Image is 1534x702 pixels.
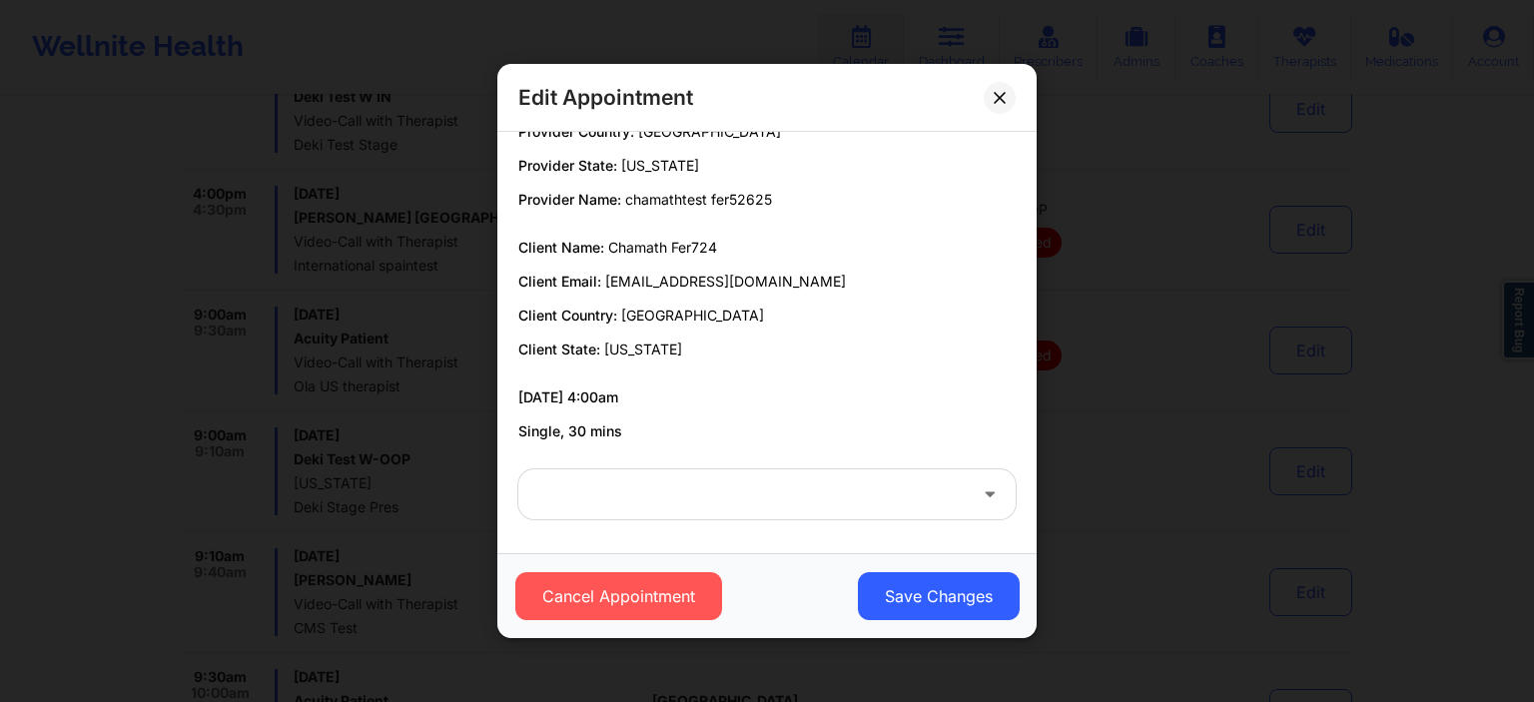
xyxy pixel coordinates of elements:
p: Provider State: [518,156,1016,176]
p: Provider Name: [518,190,1016,210]
p: Client State: [518,340,1016,359]
span: [EMAIL_ADDRESS][DOMAIN_NAME] [605,273,846,290]
span: chamathtest fer52625 [625,191,772,208]
p: Client Name: [518,238,1016,258]
p: Single, 30 mins [518,421,1016,441]
span: [US_STATE] [621,157,699,174]
span: [GEOGRAPHIC_DATA] [638,123,781,140]
p: Client Country: [518,306,1016,326]
h2: Edit Appointment [518,84,693,111]
p: Provider Country: [518,122,1016,142]
span: [GEOGRAPHIC_DATA] [621,307,764,324]
span: [US_STATE] [604,341,682,357]
button: Save Changes [858,572,1020,620]
button: Cancel Appointment [515,572,722,620]
p: Client Email: [518,272,1016,292]
p: [DATE] 4:00am [518,387,1016,407]
span: Chamath Fer724 [608,239,717,256]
